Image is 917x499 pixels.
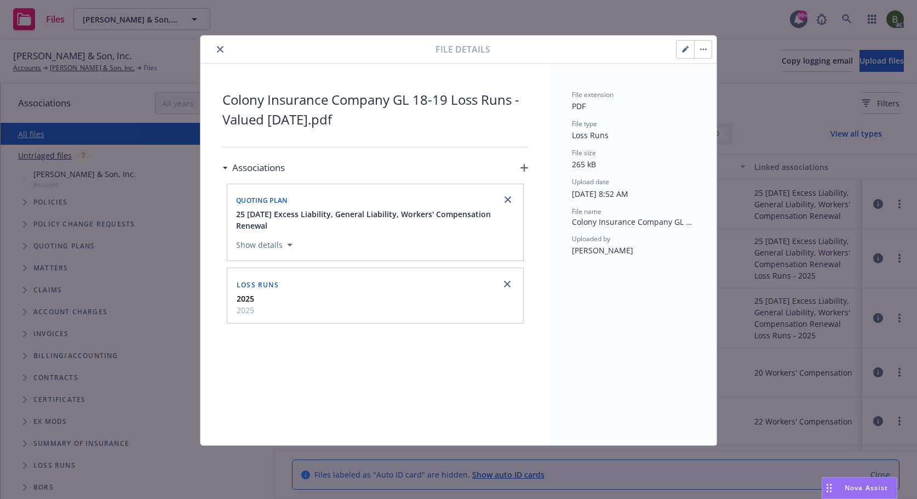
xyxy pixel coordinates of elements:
span: File size [572,148,596,157]
span: Nova Assist [845,483,888,492]
span: File extension [572,90,614,99]
span: [DATE] 8:52 AM [572,189,628,199]
span: Loss Runs [237,280,279,290]
button: Show details [232,239,297,252]
a: close [501,277,514,291]
span: Uploaded by [572,234,610,243]
span: Quoting plan [236,196,288,205]
span: 265 kB [572,159,596,169]
strong: 2025 [237,293,254,304]
a: close [501,193,514,206]
span: Colony Insurance Company GL 18-19 Loss Runs - Valued [DATE].pdf [222,90,528,129]
span: Colony Insurance Company GL 18-19 Loss Runs - Valued [DATE].pdf [572,216,695,228]
span: File details [435,43,490,56]
button: close [214,43,227,56]
span: Upload date [572,177,609,186]
span: 2025 [237,304,254,316]
button: 25 [DATE] Excess Liability, General Liability, Workers' Compensation Renewal [236,208,517,231]
div: Drag to move [822,478,836,498]
div: Associations [222,161,285,175]
span: [PERSON_NAME] [572,245,633,256]
span: Loss Runs [572,130,609,140]
h3: Associations [232,161,285,175]
span: File name [572,207,601,216]
button: Nova Assist [822,477,897,499]
span: PDF [572,101,586,111]
span: File type [572,119,597,128]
